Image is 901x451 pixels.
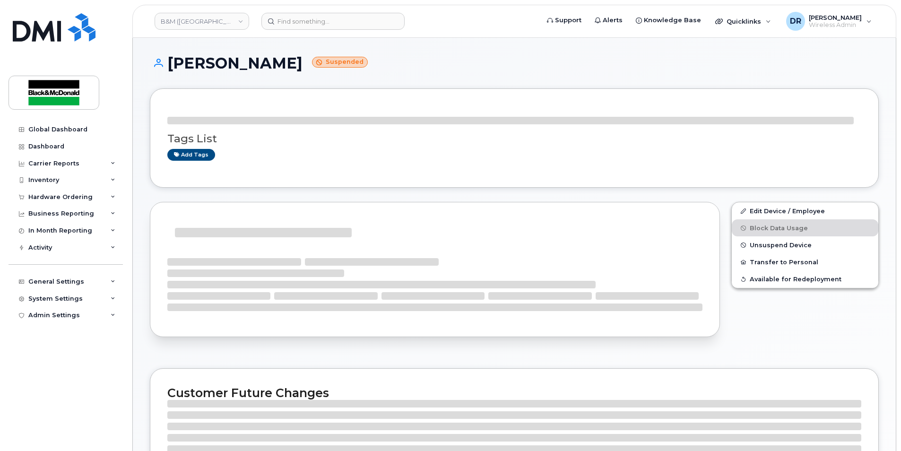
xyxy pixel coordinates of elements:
[167,149,215,161] a: Add tags
[732,270,878,287] button: Available for Redeployment
[750,242,812,249] span: Unsuspend Device
[312,57,368,68] small: Suspended
[167,133,861,145] h3: Tags List
[732,202,878,219] a: Edit Device / Employee
[750,276,841,283] span: Available for Redeployment
[732,236,878,253] button: Unsuspend Device
[150,55,879,71] h1: [PERSON_NAME]
[167,386,861,400] h2: Customer Future Changes
[732,253,878,270] button: Transfer to Personal
[732,219,878,236] button: Block Data Usage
